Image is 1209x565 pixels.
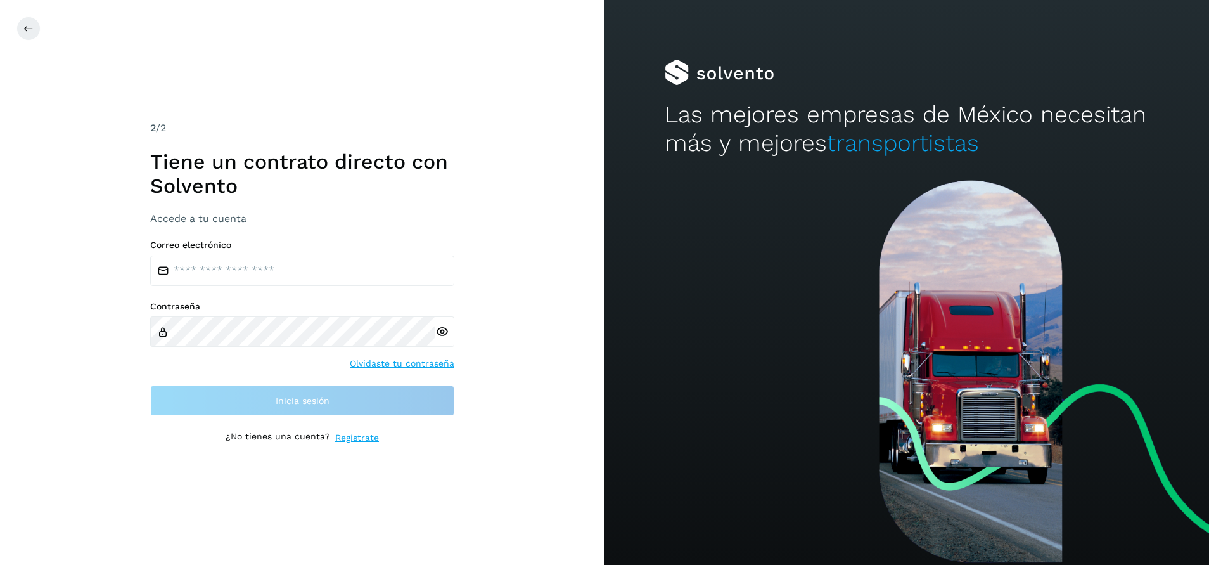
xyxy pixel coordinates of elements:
button: Inicia sesión [150,386,454,416]
a: Olvidaste tu contraseña [350,357,454,370]
a: Regístrate [335,431,379,445]
span: 2 [150,122,156,134]
label: Contraseña [150,301,454,312]
div: /2 [150,120,454,136]
span: transportistas [827,129,979,157]
span: Inicia sesión [276,396,329,405]
h3: Accede a tu cuenta [150,212,454,224]
h1: Tiene un contrato directo con Solvento [150,150,454,198]
h2: Las mejores empresas de México necesitan más y mejores [665,101,1148,157]
p: ¿No tienes una cuenta? [226,431,330,445]
label: Correo electrónico [150,240,454,250]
